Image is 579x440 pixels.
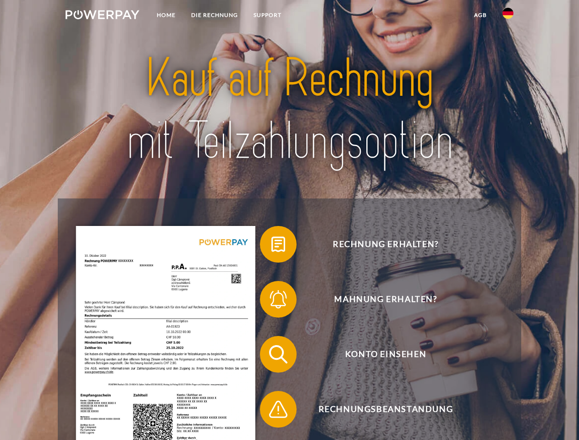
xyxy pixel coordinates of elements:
button: Rechnung erhalten? [260,226,498,263]
img: qb_warning.svg [267,398,290,421]
a: DIE RECHNUNG [183,7,246,23]
img: qb_bell.svg [267,288,290,311]
span: Konto einsehen [273,336,498,373]
a: SUPPORT [246,7,289,23]
a: Home [149,7,183,23]
img: qb_bill.svg [267,233,290,256]
button: Mahnung erhalten? [260,281,498,318]
button: Konto einsehen [260,336,498,373]
img: logo-powerpay-white.svg [66,10,139,19]
span: Mahnung erhalten? [273,281,498,318]
span: Rechnung erhalten? [273,226,498,263]
a: agb [466,7,495,23]
img: de [502,8,513,19]
button: Rechnungsbeanstandung [260,391,498,428]
img: title-powerpay_de.svg [88,44,491,176]
span: Rechnungsbeanstandung [273,391,498,428]
img: qb_search.svg [267,343,290,366]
